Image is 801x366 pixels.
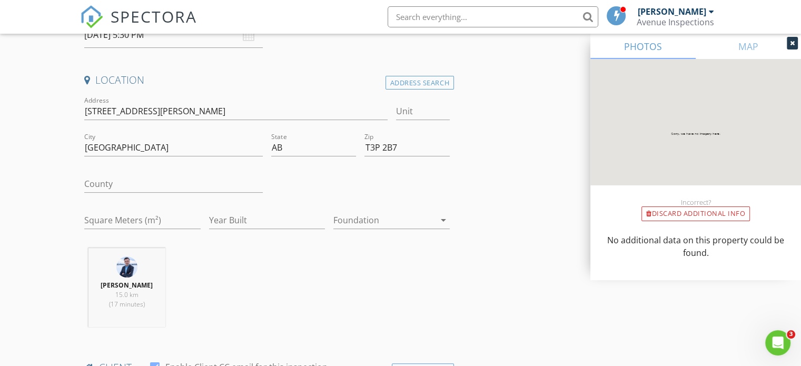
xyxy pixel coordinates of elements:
[638,6,706,17] div: [PERSON_NAME]
[641,206,750,221] div: Discard Additional info
[590,59,801,211] img: streetview
[603,234,788,259] p: No additional data on this property could be found.
[637,17,714,27] div: Avenue Inspections
[437,214,450,226] i: arrow_drop_down
[765,330,790,355] iframe: Intercom live chat
[84,73,450,87] h4: Location
[590,34,696,59] a: PHOTOS
[80,14,197,36] a: SPECTORA
[80,5,103,28] img: The Best Home Inspection Software - Spectora
[109,300,145,309] span: (17 minutes)
[101,281,153,290] strong: [PERSON_NAME]
[385,76,454,90] div: Address Search
[116,256,137,278] img: whatsapp_image_20241126_at_11.02.18_pm.jpeg
[115,290,139,299] span: 15.0 km
[590,198,801,206] div: Incorrect?
[787,330,795,339] span: 3
[388,6,598,27] input: Search everything...
[696,34,801,59] a: MAP
[111,5,197,27] span: SPECTORA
